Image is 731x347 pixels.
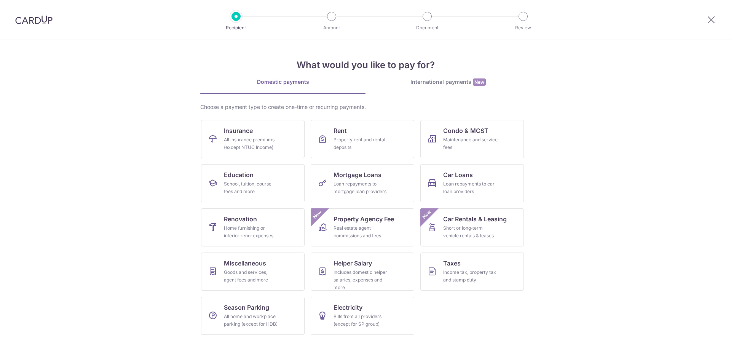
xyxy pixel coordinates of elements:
[311,208,324,221] span: New
[334,224,388,240] div: Real estate agent commissions and fees
[224,214,257,224] span: Renovation
[420,253,524,291] a: TaxesIncome tax, property tax and stamp duty
[311,208,414,246] a: Property Agency FeeReal estate agent commissions and feesNew
[201,253,305,291] a: MiscellaneousGoods and services, agent fees and more
[682,324,723,343] iframe: Opens a widget where you can find more information
[334,136,388,151] div: Property rent and rental deposits
[421,208,433,221] span: New
[334,313,388,328] div: Bills from all providers (except for SP group)
[334,180,388,195] div: Loan repayments to mortgage loan providers
[443,126,488,135] span: Condo & MCST
[224,303,269,312] span: Season Parking
[399,24,455,32] p: Document
[443,269,498,284] div: Income tax, property tax and stamp duty
[495,24,551,32] p: Review
[201,164,305,202] a: EducationSchool, tuition, course fees and more
[420,120,524,158] a: Condo & MCSTMaintenance and service fees
[224,269,279,284] div: Goods and services, agent fees and more
[334,259,372,268] span: Helper Salary
[443,136,498,151] div: Maintenance and service fees
[224,224,279,240] div: Home furnishing or interior reno-expenses
[224,259,266,268] span: Miscellaneous
[420,208,524,246] a: Car Rentals & LeasingShort or long‑term vehicle rentals & leasesNew
[443,224,498,240] div: Short or long‑term vehicle rentals & leases
[224,136,279,151] div: All insurance premiums (except NTUC Income)
[224,126,253,135] span: Insurance
[201,208,305,246] a: RenovationHome furnishing or interior reno-expenses
[443,170,473,179] span: Car Loans
[311,253,414,291] a: Helper SalaryIncludes domestic helper salaries, expenses and more
[303,24,360,32] p: Amount
[208,24,264,32] p: Recipient
[311,120,414,158] a: RentProperty rent and rental deposits
[224,170,254,179] span: Education
[200,103,531,111] div: Choose a payment type to create one-time or recurring payments.
[224,313,279,328] div: All home and workplace parking (except for HDB)
[224,180,279,195] div: School, tuition, course fees and more
[200,78,365,86] div: Domestic payments
[334,170,381,179] span: Mortgage Loans
[443,180,498,195] div: Loan repayments to car loan providers
[334,126,347,135] span: Rent
[420,164,524,202] a: Car LoansLoan repayments to car loan providers
[201,297,305,335] a: Season ParkingAll home and workplace parking (except for HDB)
[15,15,53,24] img: CardUp
[334,214,394,224] span: Property Agency Fee
[311,297,414,335] a: ElectricityBills from all providers (except for SP group)
[201,120,305,158] a: InsuranceAll insurance premiums (except NTUC Income)
[443,214,507,224] span: Car Rentals & Leasing
[334,269,388,291] div: Includes domestic helper salaries, expenses and more
[473,78,486,86] span: New
[200,58,531,72] h4: What would you like to pay for?
[311,164,414,202] a: Mortgage LoansLoan repayments to mortgage loan providers
[334,303,362,312] span: Electricity
[365,78,531,86] div: International payments
[443,259,461,268] span: Taxes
